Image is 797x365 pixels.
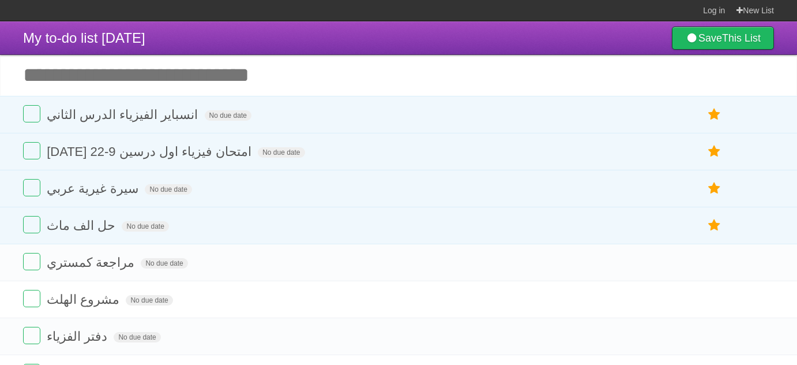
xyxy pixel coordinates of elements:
label: Star task [704,216,725,235]
span: سيرة غيرية عربي [47,181,141,196]
span: No due date [258,147,304,158]
label: Done [23,327,40,344]
b: This List [722,32,761,44]
span: حل الف ماث [47,218,118,233]
span: دفتر الفزياء [47,329,110,344]
span: مراجعة كمستري [47,255,137,270]
label: Done [23,290,40,307]
a: SaveThis List [672,27,774,50]
span: انسباير الفيزياء الدرس الثاني [47,107,201,122]
label: Star task [704,179,725,198]
label: Star task [704,105,725,124]
span: No due date [126,295,172,306]
label: Done [23,105,40,122]
span: No due date [145,184,191,195]
label: Star task [704,142,725,161]
label: Done [23,179,40,196]
span: No due date [205,110,251,121]
span: No due date [141,258,187,269]
label: Done [23,216,40,233]
span: مشروع الهلث [47,292,122,307]
span: My to-do list [DATE] [23,30,145,46]
span: No due date [122,221,168,232]
label: Done [23,142,40,159]
label: Done [23,253,40,270]
span: [DATE] 22-9 امتحان فيزياء اول درسين [47,144,254,159]
span: No due date [114,332,160,342]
